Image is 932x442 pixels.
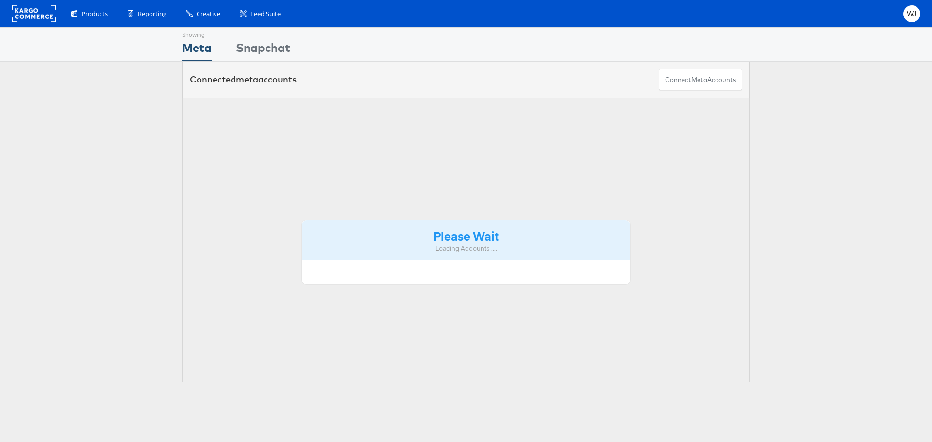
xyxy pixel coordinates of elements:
[250,9,281,18] span: Feed Suite
[433,228,499,244] strong: Please Wait
[190,73,297,86] div: Connected accounts
[82,9,108,18] span: Products
[182,39,212,61] div: Meta
[691,75,707,84] span: meta
[197,9,220,18] span: Creative
[236,39,290,61] div: Snapchat
[182,28,212,39] div: Showing
[138,9,166,18] span: Reporting
[907,11,917,17] span: WJ
[659,69,742,91] button: ConnectmetaAccounts
[309,244,623,253] div: Loading Accounts ....
[236,74,258,85] span: meta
